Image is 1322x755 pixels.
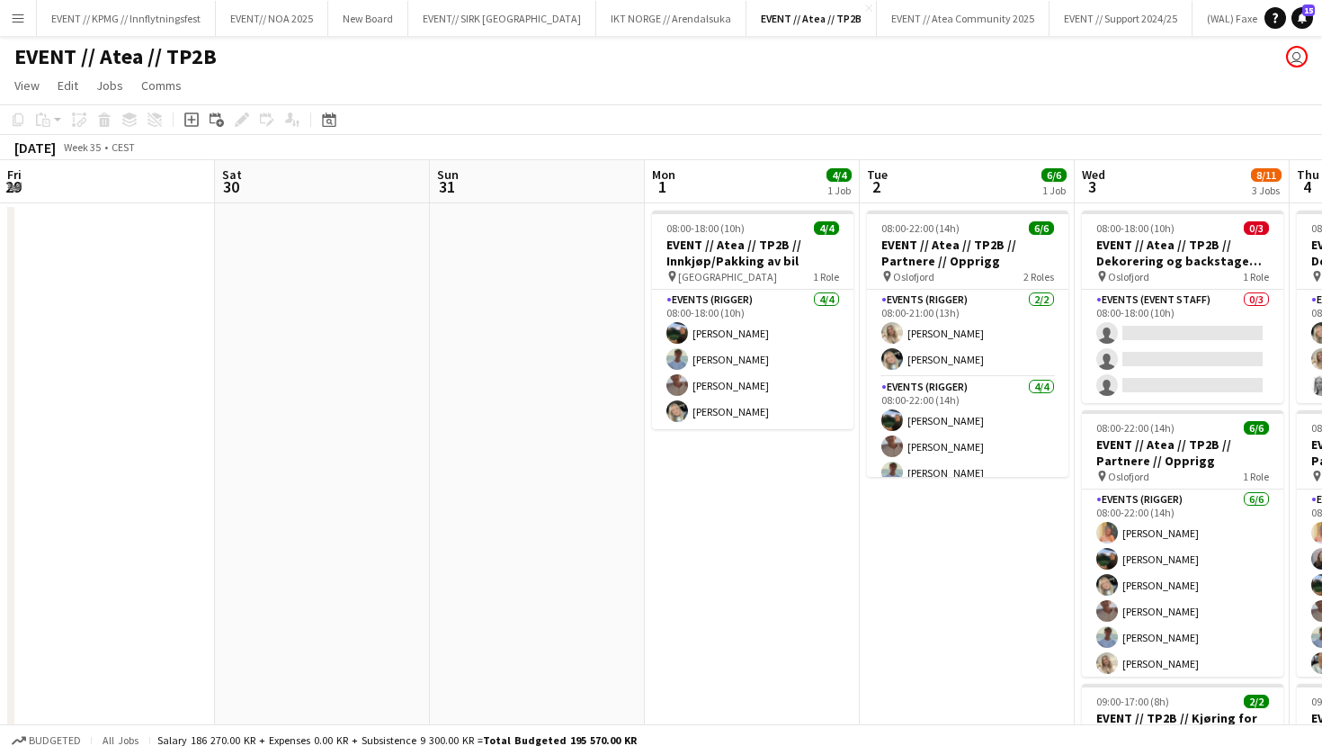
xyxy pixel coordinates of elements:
h3: EVENT // Atea // TP2B // Partnere // Opprigg [1082,436,1283,469]
span: 1 Role [1243,470,1269,483]
span: Oslofjord [893,270,934,283]
span: 3 [1079,176,1105,197]
a: Edit [50,74,85,97]
div: 3 Jobs [1252,184,1281,197]
span: Jobs [96,77,123,94]
app-job-card: 08:00-18:00 (10h)0/3EVENT // Atea // TP2B // Dekorering og backstage oppsett Oslofjord1 RoleEvent... [1082,211,1283,403]
span: 08:00-18:00 (10h) [1096,221,1175,235]
app-job-card: 08:00-22:00 (14h)6/6EVENT // Atea // TP2B // Partnere // Opprigg Oslofjord2 RolesEvents (Rigger)2... [867,211,1068,477]
button: EVENT // KPMG // Innflytningsfest [37,1,216,36]
span: 08:00-22:00 (14h) [1096,421,1175,435]
h3: EVENT // Atea // TP2B // Dekorering og backstage oppsett [1082,237,1283,269]
span: All jobs [99,733,142,747]
app-card-role: Events (Rigger)2/208:00-21:00 (13h)[PERSON_NAME][PERSON_NAME] [867,290,1068,377]
span: 29 [4,176,22,197]
span: 6/6 [1029,221,1054,235]
button: EVENT // Atea Community 2025 [877,1,1050,36]
span: Week 35 [59,140,104,154]
app-card-role: Events (Rigger)4/408:00-22:00 (14h)[PERSON_NAME][PERSON_NAME][PERSON_NAME] [867,377,1068,517]
span: 30 [219,176,242,197]
span: [GEOGRAPHIC_DATA] [678,270,777,283]
span: 4 [1294,176,1319,197]
span: Comms [141,77,182,94]
span: 08:00-18:00 (10h) [666,221,745,235]
div: 1 Job [1042,184,1066,197]
span: Oslofjord [1108,270,1149,283]
span: 8/11 [1251,168,1282,182]
span: 31 [434,176,459,197]
span: Total Budgeted 195 570.00 KR [483,733,637,747]
app-job-card: 08:00-18:00 (10h)4/4EVENT // Atea // TP2B // Innkjøp/Pakking av bil [GEOGRAPHIC_DATA]1 RoleEvents... [652,211,853,429]
button: IKT NORGE // Arendalsuka [596,1,746,36]
h3: EVENT // TP2B // Kjøring for Ole [1082,710,1283,742]
span: View [14,77,40,94]
button: EVENT // Support 2024/25 [1050,1,1192,36]
span: Sat [222,166,242,183]
span: Sun [437,166,459,183]
button: EVENT// NOA 2025 [216,1,328,36]
app-job-card: 08:00-22:00 (14h)6/6EVENT // Atea // TP2B // Partnere // Opprigg Oslofjord1 RoleEvents (Rigger)6/... [1082,410,1283,677]
span: 2/2 [1244,695,1269,708]
button: EVENT// SIRK [GEOGRAPHIC_DATA] [408,1,596,36]
span: 1 Role [813,270,839,283]
button: Budgeted [9,731,84,751]
span: 4/4 [814,221,839,235]
span: 15 [1302,4,1315,16]
span: Wed [1082,166,1105,183]
app-card-role: Events (Event Staff)0/308:00-18:00 (10h) [1082,290,1283,403]
span: Oslofjord [1108,470,1149,483]
div: [DATE] [14,139,56,157]
span: 0/3 [1244,221,1269,235]
span: 08:00-22:00 (14h) [881,221,960,235]
app-user-avatar: Ylva Barane [1286,46,1308,67]
app-card-role: Events (Rigger)4/408:00-18:00 (10h)[PERSON_NAME][PERSON_NAME][PERSON_NAME][PERSON_NAME] [652,290,853,429]
span: Mon [652,166,675,183]
a: Jobs [89,74,130,97]
span: 2 [864,176,888,197]
a: View [7,74,47,97]
span: Budgeted [29,734,81,747]
span: 09:00-17:00 (8h) [1096,695,1169,708]
h1: EVENT // Atea // TP2B [14,43,217,70]
span: Fri [7,166,22,183]
app-card-role: Events (Rigger)6/608:00-22:00 (14h)[PERSON_NAME][PERSON_NAME][PERSON_NAME][PERSON_NAME][PERSON_NA... [1082,490,1283,681]
span: 6/6 [1244,421,1269,435]
span: Tue [867,166,888,183]
div: 1 Job [827,184,851,197]
div: Salary 186 270.00 KR + Expenses 0.00 KR + Subsistence 9 300.00 KR = [157,733,637,747]
div: CEST [112,140,135,154]
a: 15 [1291,7,1313,29]
button: New Board [328,1,408,36]
span: Thu [1297,166,1319,183]
span: 4/4 [826,168,852,182]
h3: EVENT // Atea // TP2B // Partnere // Opprigg [867,237,1068,269]
button: EVENT // Atea // TP2B [746,1,877,36]
span: 1 Role [1243,270,1269,283]
h3: EVENT // Atea // TP2B // Innkjøp/Pakking av bil [652,237,853,269]
span: 2 Roles [1023,270,1054,283]
span: Edit [58,77,78,94]
span: 6/6 [1041,168,1067,182]
span: 1 [649,176,675,197]
a: Comms [134,74,189,97]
